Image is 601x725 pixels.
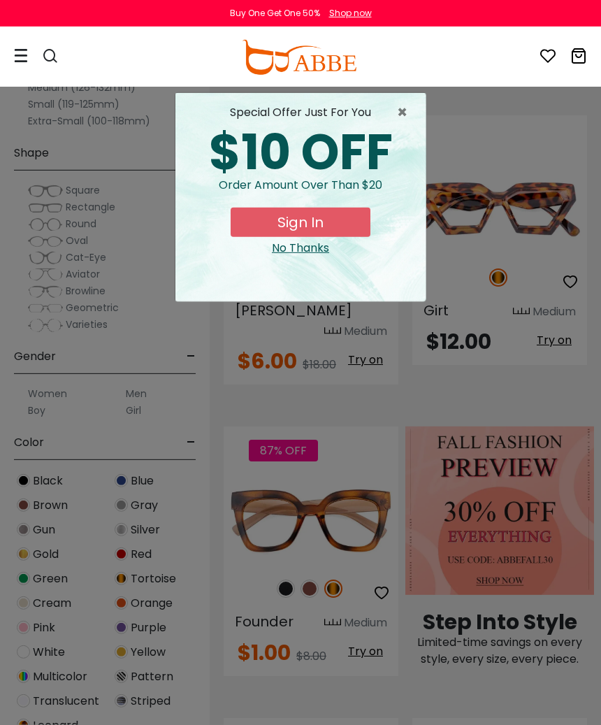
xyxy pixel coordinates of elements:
img: abbeglasses.com [242,40,356,75]
div: Order amount over than $20 [187,177,414,208]
div: Shop now [329,7,372,20]
a: Shop now [322,7,372,19]
button: Close [397,104,414,121]
div: Close [187,240,414,257]
div: special offer just for you [187,104,414,121]
button: Sign In [231,208,370,237]
div: $10 OFF [187,128,414,177]
span: × [397,104,414,121]
div: Buy One Get One 50% [230,7,320,20]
